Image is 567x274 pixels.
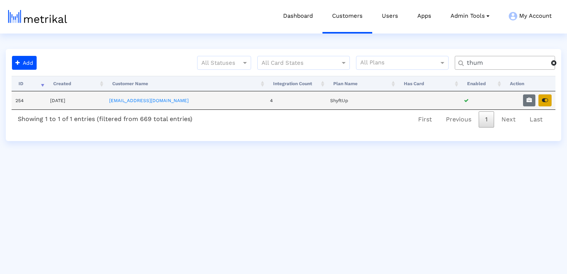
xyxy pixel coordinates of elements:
[503,76,555,91] th: Action
[461,59,551,67] input: Customer Name
[509,12,517,20] img: my-account-menu-icon.png
[460,76,503,91] th: Enabled: activate to sort column ascending
[326,91,397,109] td: ShyftUp
[12,110,199,126] div: Showing 1 to 1 of 1 entries (filtered from 669 total entries)
[523,111,549,128] a: Last
[46,76,105,91] th: Created: activate to sort column ascending
[495,111,522,128] a: Next
[12,76,46,91] th: ID: activate to sort column ascending
[326,76,397,91] th: Plan Name: activate to sort column ascending
[46,91,105,109] td: [DATE]
[12,91,46,109] td: 254
[479,111,494,128] a: 1
[262,58,332,68] input: All Card States
[397,76,460,91] th: Has Card: activate to sort column ascending
[266,91,326,109] td: 4
[8,10,67,23] img: metrical-logo-light.png
[105,76,266,91] th: Customer Name: activate to sort column ascending
[360,58,440,68] input: All Plans
[439,111,478,128] a: Previous
[12,56,37,70] button: Add
[412,111,439,128] a: First
[109,98,189,103] a: [EMAIL_ADDRESS][DOMAIN_NAME]
[266,76,326,91] th: Integration Count: activate to sort column ascending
